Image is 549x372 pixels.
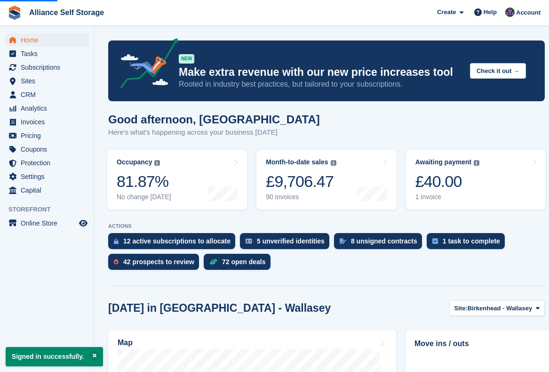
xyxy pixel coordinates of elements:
div: 1 task to complete [443,237,500,245]
a: menu [5,33,89,47]
a: 12 active subscriptions to allocate [108,233,240,254]
a: menu [5,102,89,115]
h2: [DATE] in [GEOGRAPHIC_DATA] - Wallasey [108,302,331,315]
a: 72 open deals [204,254,275,275]
a: menu [5,115,89,129]
button: Check it out → [470,63,526,79]
span: Online Store [21,217,77,230]
a: menu [5,74,89,88]
div: £9,706.47 [266,172,336,191]
div: 90 invoices [266,193,336,201]
a: Preview store [78,218,89,229]
a: Occupancy 81.87% No change [DATE] [107,150,247,210]
div: No change [DATE] [117,193,171,201]
div: 12 active subscriptions to allocate [123,237,231,245]
a: 1 task to complete [427,233,509,254]
span: Settings [21,170,77,183]
p: Rooted in industry best practices, but tailored to your subscriptions. [179,79,462,89]
div: 5 unverified identities [257,237,325,245]
div: 81.87% [117,172,171,191]
a: Month-to-date sales £9,706.47 90 invoices [256,150,396,210]
span: CRM [21,88,77,101]
h2: Map [118,339,133,347]
div: 1 invoice [415,193,480,201]
span: Help [484,8,497,17]
a: menu [5,129,89,142]
span: Birkenhead - Wallasey [468,304,533,313]
span: Sites [21,74,77,88]
a: menu [5,184,89,197]
img: deal-1b604bf984904fb50ccaf53a9ad4b4a5d6e5aea283cecdc64d6e3604feb123c2.svg [209,259,217,265]
a: menu [5,170,89,183]
img: icon-info-grey-7440780725fd019a000dd9b08b2336e03edf1995a4989e88bcd33f0948082b44.svg [474,160,479,166]
a: 8 unsigned contracts [334,233,427,254]
img: verify_identity-adf6edd0f0f0b5bbfe63781bf79b02c33cf7c696d77639b501bdc392416b5a36.svg [246,238,252,244]
span: Capital [21,184,77,197]
div: Month-to-date sales [266,158,328,166]
span: Subscriptions [21,61,77,74]
img: icon-info-grey-7440780725fd019a000dd9b08b2336e03edf1995a4989e88bcd33f0948082b44.svg [331,160,336,166]
span: Account [516,8,541,17]
img: active_subscription_to_allocate_icon-d502201f5373d7db506a760aba3b589e785aa758c864c3986d89f69b8ff3... [114,238,119,244]
p: ACTIONS [108,223,545,229]
img: task-75834270c22a3079a89374b754ae025e5fb1db73e45f91037f5363f120a921f8.svg [432,238,438,244]
h2: Move ins / outs [414,338,542,349]
span: Invoices [21,115,77,129]
div: 8 unsigned contracts [351,237,417,245]
a: Alliance Self Storage [25,5,108,20]
span: Analytics [21,102,77,115]
span: Home [21,33,77,47]
span: Tasks [21,47,77,60]
span: Site: [454,304,468,313]
div: Occupancy [117,158,152,166]
a: menu [5,61,89,74]
p: Here's what's happening across your business [DATE] [108,127,320,138]
a: menu [5,156,89,170]
h1: Good afternoon, [GEOGRAPHIC_DATA] [108,113,320,126]
a: menu [5,47,89,60]
div: Awaiting payment [415,158,472,166]
div: NEW [179,54,194,64]
img: prospect-51fa495bee0391a8d652442698ab0144808aea92771e9ea1ae160a38d050c398.svg [114,259,119,265]
span: Pricing [21,129,77,142]
div: 42 prospects to review [123,258,194,266]
a: 5 unverified identities [240,233,334,254]
a: 42 prospects to review [108,254,204,275]
img: contract_signature_icon-13c848040528278c33f63329250d36e43548de30e8caae1d1a13099fd9432cc5.svg [340,238,346,244]
p: Signed in successfully. [6,347,103,366]
img: icon-info-grey-7440780725fd019a000dd9b08b2336e03edf1995a4989e88bcd33f0948082b44.svg [154,160,160,166]
span: Storefront [8,205,94,214]
img: Romilly Norton [505,8,515,17]
div: 72 open deals [222,258,266,266]
a: Awaiting payment £40.00 1 invoice [406,150,546,210]
img: stora-icon-8386f47178a22dfd0bd8f6a31ec36ba5ce8667c1dd55bd0f319d3a0aa187defe.svg [8,6,22,20]
span: Create [437,8,456,17]
span: Coupons [21,143,77,156]
button: Site: Birkenhead - Wallasey [449,300,545,316]
p: Make extra revenue with our new price increases tool [179,65,462,79]
div: £40.00 [415,172,480,191]
a: menu [5,143,89,156]
span: Protection [21,156,77,170]
a: menu [5,88,89,101]
img: price-adjustments-announcement-icon-8257ccfd72463d97f412b2fc003d46551f7dbcb40ab6d574587a9cd5c0d94... [112,38,178,92]
a: menu [5,217,89,230]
